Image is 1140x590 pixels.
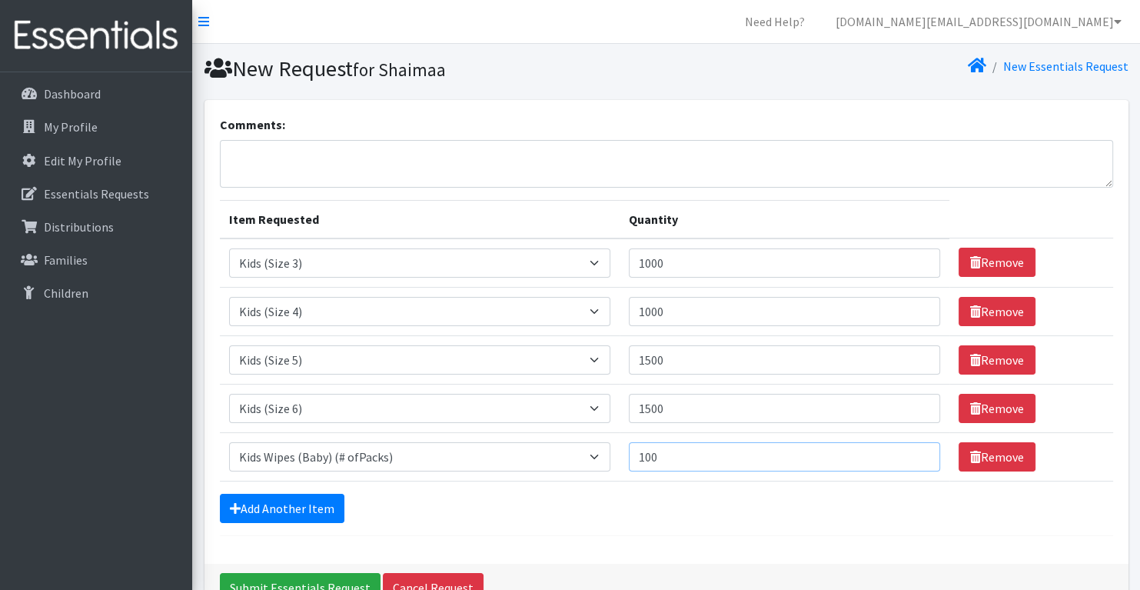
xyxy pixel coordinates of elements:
a: Remove [959,248,1035,277]
p: Edit My Profile [44,153,121,168]
img: HumanEssentials [6,10,186,62]
a: Remove [959,394,1035,423]
p: Distributions [44,219,114,235]
a: Remove [959,345,1035,375]
p: My Profile [44,119,98,135]
th: Item Requested [220,200,620,238]
a: Distributions [6,212,186,242]
label: Comments: [220,115,285,134]
a: [DOMAIN_NAME][EMAIL_ADDRESS][DOMAIN_NAME] [823,6,1134,37]
a: Remove [959,442,1035,472]
a: New Essentials Request [1003,58,1128,74]
a: My Profile [6,112,186,142]
a: Remove [959,297,1035,326]
a: Add Another Item [220,494,344,523]
a: Dashboard [6,78,186,109]
h1: New Request [204,55,661,82]
a: Need Help? [733,6,817,37]
a: Families [6,245,186,275]
a: Edit My Profile [6,145,186,176]
p: Essentials Requests [44,186,149,202]
th: Quantity [620,200,950,238]
a: Children [6,278,186,308]
p: Dashboard [44,86,101,102]
p: Children [44,285,88,301]
p: Families [44,252,88,268]
small: for Shaimaa [353,58,446,81]
a: Essentials Requests [6,178,186,209]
